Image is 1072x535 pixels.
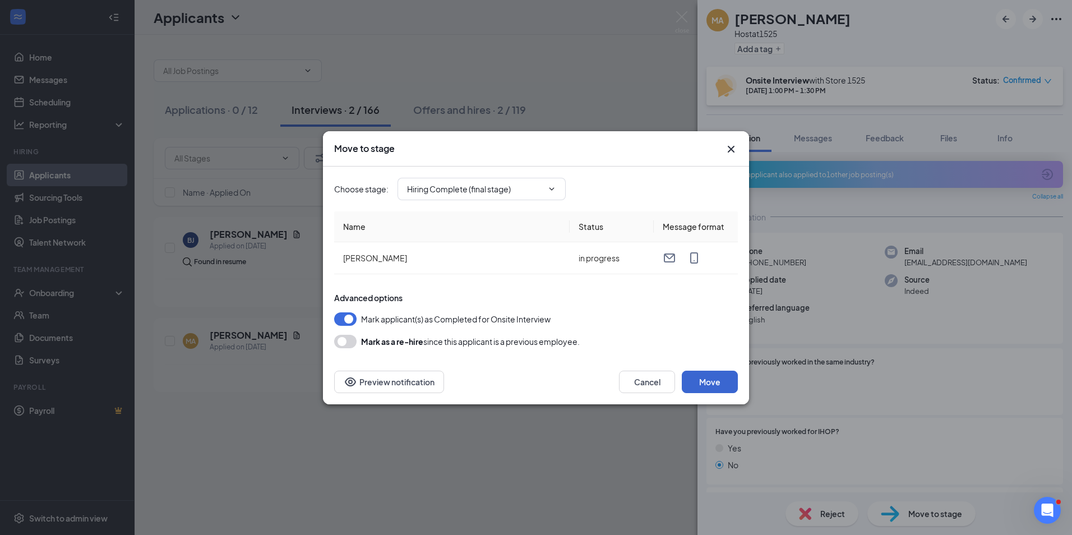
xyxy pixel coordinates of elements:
span: Mark applicant(s) as Completed for Onsite Interview [361,312,551,326]
button: Preview notificationEye [334,371,444,393]
svg: Email [663,251,676,265]
div: since this applicant is a previous employee. [361,335,580,348]
span: [PERSON_NAME] [343,253,407,263]
button: Move [682,371,738,393]
h3: Move to stage [334,142,395,155]
iframe: Intercom live chat [1034,497,1061,524]
div: Advanced options [334,292,738,303]
svg: Cross [724,142,738,156]
span: Choose stage : [334,183,389,195]
th: Name [334,211,570,242]
svg: Eye [344,375,357,389]
svg: MobileSms [687,251,701,265]
th: Message format [654,211,738,242]
button: Cancel [619,371,675,393]
th: Status [570,211,654,242]
button: Close [724,142,738,156]
td: in progress [570,242,654,274]
b: Mark as a re-hire [361,336,423,347]
svg: ChevronDown [547,185,556,193]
